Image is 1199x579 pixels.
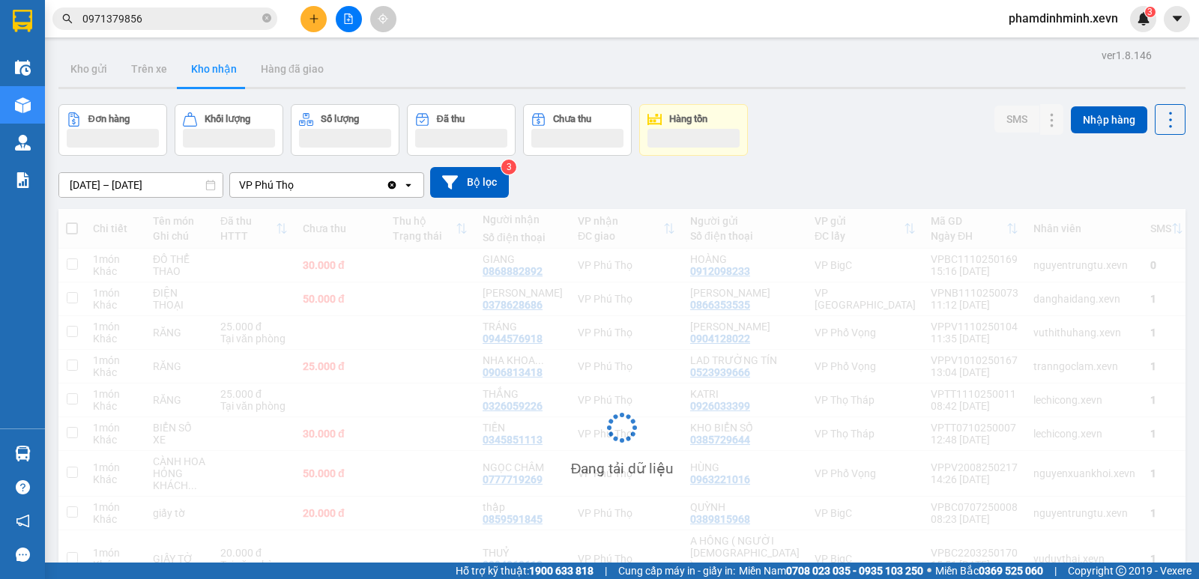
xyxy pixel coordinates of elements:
[119,51,179,87] button: Trên xe
[997,9,1130,28] span: phamdinhminh.xevn
[786,565,923,577] strong: 0708 023 035 - 0935 103 250
[1171,12,1184,25] span: caret-down
[249,51,336,87] button: Hàng đã giao
[1054,563,1057,579] span: |
[1102,47,1152,64] div: ver 1.8.146
[1147,7,1153,17] span: 3
[58,104,167,156] button: Đơn hàng
[407,104,516,156] button: Đã thu
[62,13,73,24] span: search
[553,114,591,124] div: Chưa thu
[82,10,259,27] input: Tìm tên, số ĐT hoặc mã đơn
[58,51,119,87] button: Kho gửi
[501,160,516,175] sup: 3
[437,114,465,124] div: Đã thu
[1071,106,1147,133] button: Nhập hàng
[1116,566,1126,576] span: copyright
[523,104,632,156] button: Chưa thu
[605,563,607,579] span: |
[15,135,31,151] img: warehouse-icon
[927,568,931,574] span: ⚪️
[16,548,30,562] span: message
[343,13,354,24] span: file-add
[300,6,327,32] button: plus
[571,458,674,480] div: Đang tải dữ liệu
[309,13,319,24] span: plus
[1137,12,1150,25] img: icon-new-feature
[16,480,30,494] span: question-circle
[239,178,294,193] div: VP Phú Thọ
[639,104,748,156] button: Hàng tồn
[175,104,283,156] button: Khối lượng
[739,563,923,579] span: Miền Nam
[456,563,594,579] span: Hỗ trợ kỹ thuật:
[15,446,31,461] img: warehouse-icon
[291,104,399,156] button: Số lượng
[15,172,31,188] img: solution-icon
[59,173,223,197] input: Select a date range.
[430,167,509,198] button: Bộ lọc
[994,106,1039,133] button: SMS
[378,13,388,24] span: aim
[935,563,1043,579] span: Miền Bắc
[370,6,396,32] button: aim
[262,13,271,22] span: close-circle
[386,179,398,191] svg: Clear value
[1145,7,1156,17] sup: 3
[402,179,414,191] svg: open
[88,114,130,124] div: Đơn hàng
[1164,6,1190,32] button: caret-down
[618,563,735,579] span: Cung cấp máy in - giấy in:
[262,12,271,26] span: close-circle
[979,565,1043,577] strong: 0369 525 060
[13,10,32,32] img: logo-vxr
[179,51,249,87] button: Kho nhận
[16,514,30,528] span: notification
[15,97,31,113] img: warehouse-icon
[321,114,359,124] div: Số lượng
[669,114,707,124] div: Hàng tồn
[15,60,31,76] img: warehouse-icon
[529,565,594,577] strong: 1900 633 818
[205,114,250,124] div: Khối lượng
[295,178,297,193] input: Selected VP Phú Thọ.
[336,6,362,32] button: file-add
